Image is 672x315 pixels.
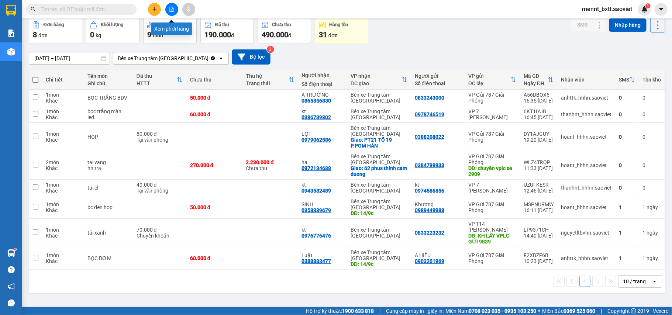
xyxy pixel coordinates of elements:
[524,227,554,233] div: LP9371CH
[190,77,238,83] div: Chưa thu
[415,230,444,236] div: 0833223232
[46,182,80,188] div: 1 món
[302,108,344,114] div: kt
[31,7,36,12] span: search
[561,111,611,117] div: thanhnt_hhhn.saoviet
[7,48,15,56] img: warehouse-icon
[351,73,402,79] div: VP nhận
[46,137,80,143] div: Khác
[46,201,80,207] div: 1 món
[623,278,646,285] div: 10 / trang
[302,182,344,188] div: kt
[351,137,407,149] div: Giao: PT21 TỔ 19 P.POM HÁN
[645,3,651,8] sup: 1
[571,18,593,31] button: SMS
[351,249,407,261] div: Bến xe Trung tâm [GEOGRAPHIC_DATA]
[524,201,554,207] div: MSPNURMW
[210,55,216,61] svg: Clear value
[8,266,15,273] span: question-circle
[415,201,461,207] div: Khương
[468,233,516,245] div: DĐ: KH LẤY VPLC GỬI 9839
[415,162,444,168] div: 0384799933
[87,159,129,165] div: tai vang
[445,307,536,315] span: Miền Nam
[561,204,611,210] div: hoant_hhhn.saoviet
[101,22,123,27] div: Khối lượng
[96,32,101,38] span: kg
[538,309,540,312] span: ⚪️
[306,307,374,315] span: Hỗ trợ kỹ thuật:
[619,185,635,191] div: 0
[524,252,554,258] div: F2XBZF6B
[46,207,80,213] div: Khác
[468,165,516,177] div: DĐ: chuyển vplc xe 2909
[137,233,183,239] div: Chuyển khoản
[561,162,611,168] div: hoant_hhhn.saoviet
[232,49,270,65] button: Bộ lọc
[619,95,635,101] div: 0
[564,308,595,314] strong: 0369 525 060
[647,3,649,8] span: 1
[524,233,554,239] div: 14:40 [DATE]
[151,22,192,35] div: Xem phơi hàng
[302,201,344,207] div: SINH
[46,108,80,114] div: 1 món
[631,308,636,314] span: copyright
[561,77,611,83] div: Nhân viên
[153,32,163,38] span: món
[615,70,639,90] th: Toggle SortBy
[619,255,635,261] div: 1
[561,134,611,140] div: hoant_hhhn.saoviet
[41,5,128,13] input: Tìm tên, số ĐT hoặc mã đơn
[200,17,254,44] button: Đã thu190.000đ
[468,221,516,233] div: VP 114 [PERSON_NAME]
[288,32,291,38] span: đ
[302,81,344,87] div: Số điện thoại
[118,55,209,62] div: Bến xe Trung tâm [GEOGRAPHIC_DATA]
[302,227,344,233] div: kt
[190,255,238,261] div: 60.000 đ
[619,204,635,210] div: 1
[87,73,129,79] div: Tên món
[468,73,510,79] div: VP gửi
[46,159,80,165] div: 2 món
[302,258,331,264] div: 0388883477
[246,73,288,79] div: Thu hộ
[619,77,629,83] div: SMS
[87,255,129,261] div: BỌC BƠM
[524,258,554,264] div: 10:23 [DATE]
[619,230,635,236] div: 1
[642,111,661,117] div: 0
[469,308,536,314] strong: 0708 023 035 - 0935 103 250
[46,233,80,239] div: Khác
[465,70,520,90] th: Toggle SortBy
[209,55,210,62] input: Selected Bến xe Trung tâm Lào Cai.
[642,230,661,236] div: 1
[87,80,129,86] div: Ghi chú
[267,46,274,53] sup: 3
[190,111,238,117] div: 60.000 đ
[29,17,82,44] button: Đơn hàng8đơn
[524,188,554,194] div: 12:46 [DATE]
[38,32,48,38] span: đơn
[8,300,15,307] span: message
[351,125,407,137] div: Bến xe Trung tâm [GEOGRAPHIC_DATA]
[619,134,635,140] div: 0
[46,258,80,264] div: Khác
[302,114,331,120] div: 0386789802
[468,131,516,143] div: VP Gửi 787 Giải Phóng
[468,92,516,104] div: VP Gửi 787 Giải Phóng
[561,230,611,236] div: nguyetltbvhn.saoviet
[642,95,661,101] div: 0
[524,73,548,79] div: Mã GD
[351,261,407,267] div: DĐ: 14/9c
[137,227,183,233] div: 70.000 đ
[246,159,294,171] div: Chưa thu
[242,70,298,90] th: Toggle SortBy
[165,3,178,16] button: file-add
[133,70,186,90] th: Toggle SortBy
[137,73,177,79] div: Đã thu
[137,182,183,188] div: 40.000 đ
[351,92,407,104] div: Bến xe Trung tâm [GEOGRAPHIC_DATA]
[46,252,80,258] div: 1 món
